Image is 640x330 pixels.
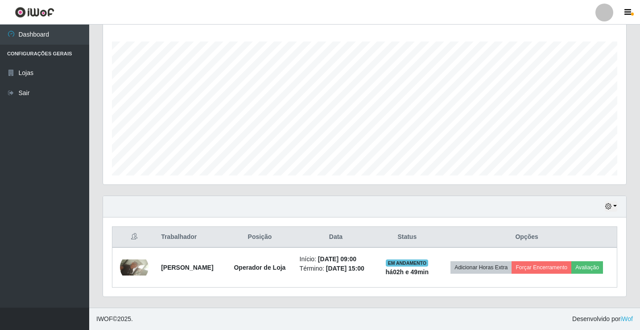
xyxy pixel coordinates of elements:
[620,315,633,322] a: iWof
[300,255,372,264] li: Início:
[571,261,603,274] button: Avaliação
[572,314,633,324] span: Desenvolvido por
[386,268,429,276] strong: há 02 h e 49 min
[377,227,437,248] th: Status
[120,259,149,276] img: 1757146664616.jpeg
[15,7,54,18] img: CoreUI Logo
[161,264,213,271] strong: [PERSON_NAME]
[96,314,133,324] span: © 2025 .
[156,227,225,248] th: Trabalhador
[234,264,285,271] strong: Operador de Loja
[225,227,294,248] th: Posição
[386,259,428,267] span: EM ANDAMENTO
[300,264,372,273] li: Término:
[96,315,113,322] span: IWOF
[512,261,571,274] button: Forçar Encerramento
[437,227,617,248] th: Opções
[326,265,364,272] time: [DATE] 15:00
[450,261,512,274] button: Adicionar Horas Extra
[318,255,356,263] time: [DATE] 09:00
[294,227,378,248] th: Data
